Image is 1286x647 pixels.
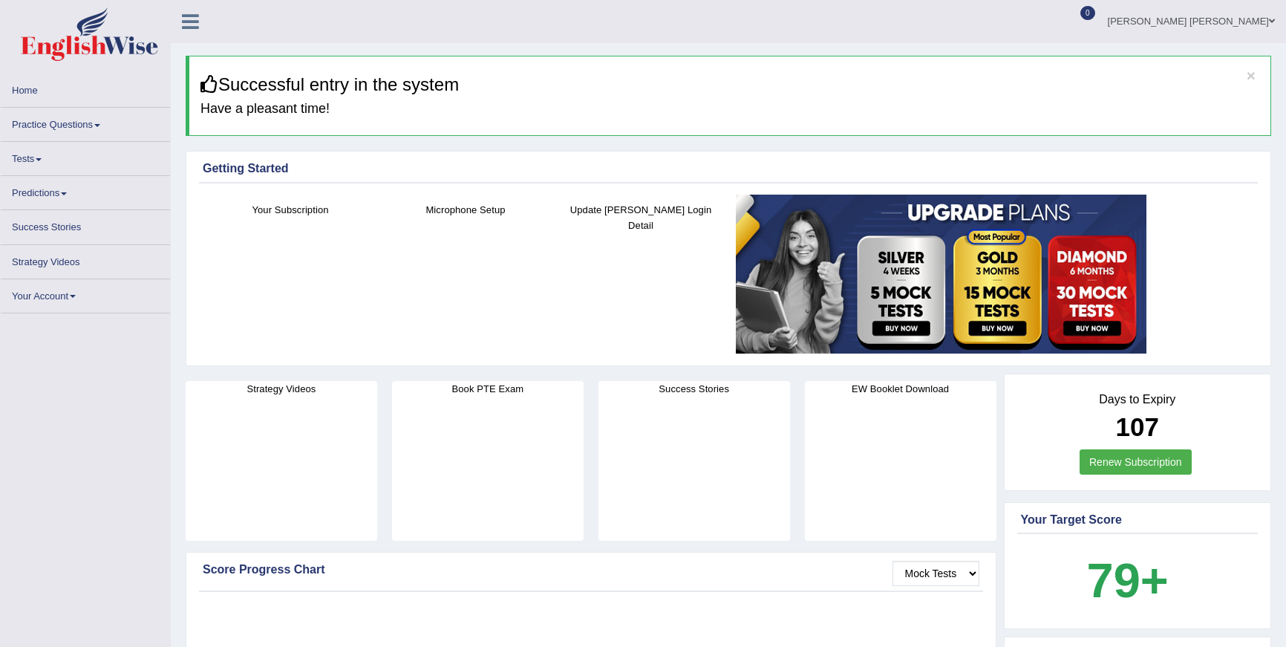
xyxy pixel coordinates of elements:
[200,75,1259,94] h3: Successful entry in the system
[392,381,584,397] h4: Book PTE Exam
[203,561,979,579] div: Score Progress Chart
[1,108,170,137] a: Practice Questions
[561,202,721,233] h4: Update [PERSON_NAME] Login Detail
[1,74,170,103] a: Home
[1080,6,1095,20] span: 0
[1021,511,1255,529] div: Your Target Score
[1,210,170,239] a: Success Stories
[385,202,546,218] h4: Microphone Setup
[186,381,377,397] h4: Strategy Videos
[1021,393,1255,406] h4: Days to Expiry
[1080,449,1192,475] a: Renew Subscription
[1087,553,1169,608] b: 79+
[736,195,1146,354] img: small5.jpg
[203,160,1254,178] div: Getting Started
[805,381,996,397] h4: EW Booklet Download
[1247,68,1256,83] button: ×
[1,279,170,308] a: Your Account
[1,245,170,274] a: Strategy Videos
[598,381,790,397] h4: Success Stories
[210,202,371,218] h4: Your Subscription
[1116,412,1159,441] b: 107
[200,102,1259,117] h4: Have a pleasant time!
[1,176,170,205] a: Predictions
[1,142,170,171] a: Tests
